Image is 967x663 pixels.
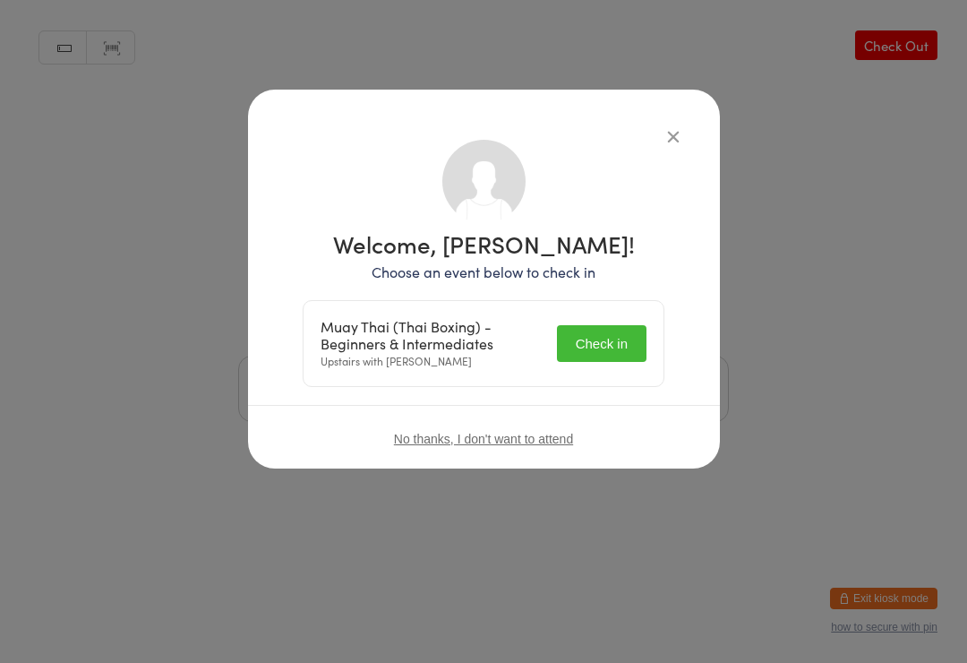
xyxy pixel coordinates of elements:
[321,318,546,352] div: Muay Thai (Thai Boxing) - Beginners & Intermediates
[303,262,664,282] p: Choose an event below to check in
[442,140,526,223] img: no_photo.png
[321,318,546,369] div: Upstairs with [PERSON_NAME]
[394,432,573,446] button: No thanks, I don't want to attend
[303,232,664,255] h1: Welcome, [PERSON_NAME]!
[557,325,646,362] button: Check in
